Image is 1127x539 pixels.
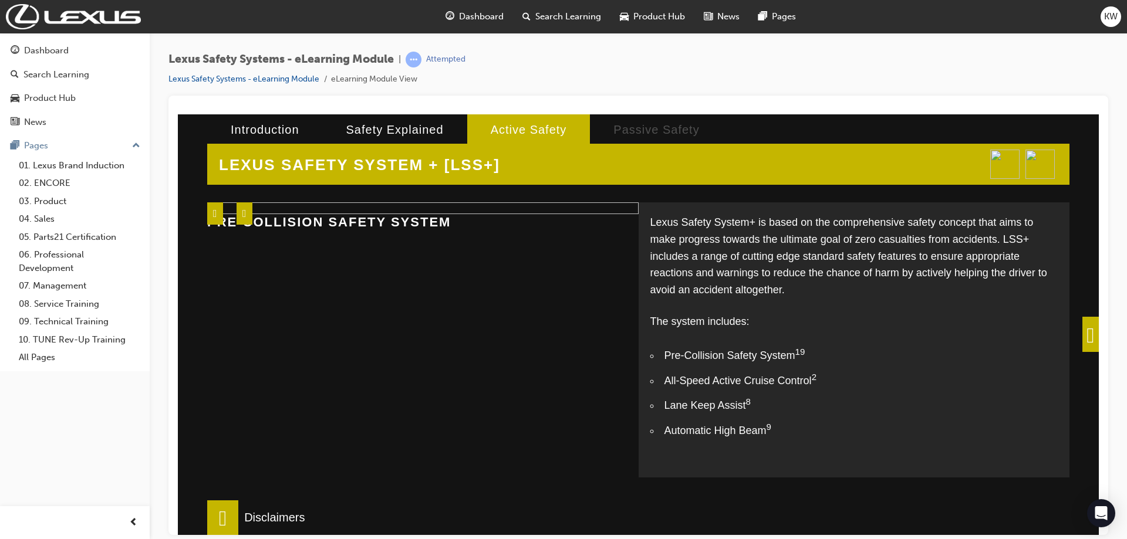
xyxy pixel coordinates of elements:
img: convenience.png [812,35,842,65]
li: Automatic High Beam [473,306,880,325]
h3: Pre-Collision Safety System [29,100,461,117]
span: pages-icon [11,141,19,151]
li: All-Speed Active Cruise Control [473,256,880,275]
a: car-iconProduct Hub [610,5,694,29]
sup: 19 [618,232,627,242]
img: Trak [6,4,141,29]
a: 06. Professional Development [14,246,145,277]
a: Product Hub [5,87,145,109]
button: Pages [5,135,145,157]
sup: 2 [634,257,639,267]
span: news-icon [11,117,19,128]
a: 05. Parts21 Certification [14,228,145,246]
a: 03. Product [14,192,145,211]
span: car-icon [620,9,629,24]
div: Disclaimers [60,394,133,412]
div: Search Learning [23,68,89,82]
span: Dashboard [459,10,504,23]
a: news-iconNews [694,5,749,29]
span: pages-icon [758,9,767,24]
span: car-icon [11,93,19,104]
div: Pages [24,139,48,152]
a: pages-iconPages [749,5,805,29]
p: The system includes: [473,199,880,216]
span: up-icon [132,138,140,154]
div: News [24,116,46,129]
span: learningRecordVerb_ATTEMPT-icon [406,52,421,67]
a: Lexus Safety Systems - eLearning Module [168,74,319,84]
span: KW [1104,10,1118,23]
div: Product Hub [24,91,76,105]
span: Search Learning [535,10,601,23]
span: News [717,10,740,23]
h2: LEXUS SAFETY SYSTEM + [LSS+] [29,29,334,72]
a: 10. TUNE Rev-Up Training [14,331,145,349]
a: search-iconSearch Learning [513,5,610,29]
a: 07. Management [14,277,145,295]
span: | [399,53,401,66]
span: prev-icon [129,516,138,530]
sup: 9 [589,307,593,317]
a: Dashboard [5,40,145,62]
li: Lane Keep Assist [473,280,880,300]
a: 08. Service Training [14,295,145,313]
li: eLearning Module View [331,73,417,86]
a: News [5,111,145,133]
a: 01. Lexus Brand Induction [14,157,145,175]
span: search-icon [522,9,531,24]
a: All Pages [14,348,145,367]
li: Pre-Collision Safety System [473,230,880,250]
button: DashboardSearch LearningProduct HubNews [5,38,145,135]
img: activesafety.png [848,35,877,65]
span: search-icon [11,70,19,80]
a: Search Learning [5,64,145,86]
button: KW [1101,6,1121,27]
div: Attempted [426,54,465,65]
span: guage-icon [11,46,19,56]
span: Pages [772,10,796,23]
a: 09. Technical Training [14,313,145,331]
div: Dashboard [24,44,69,57]
p: Lexus Safety System+ is based on the comprehensive safety concept that aims to make progress towa... [473,100,880,184]
a: guage-iconDashboard [436,5,513,29]
span: Lexus Safety Systems - eLearning Module [168,53,394,66]
span: Product Hub [633,10,685,23]
span: guage-icon [446,9,454,24]
div: Open Intercom Messenger [1087,499,1115,527]
sup: 8 [568,282,573,292]
a: 04. Sales [14,210,145,228]
a: 02. ENCORE [14,174,145,192]
span: news-icon [704,9,713,24]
